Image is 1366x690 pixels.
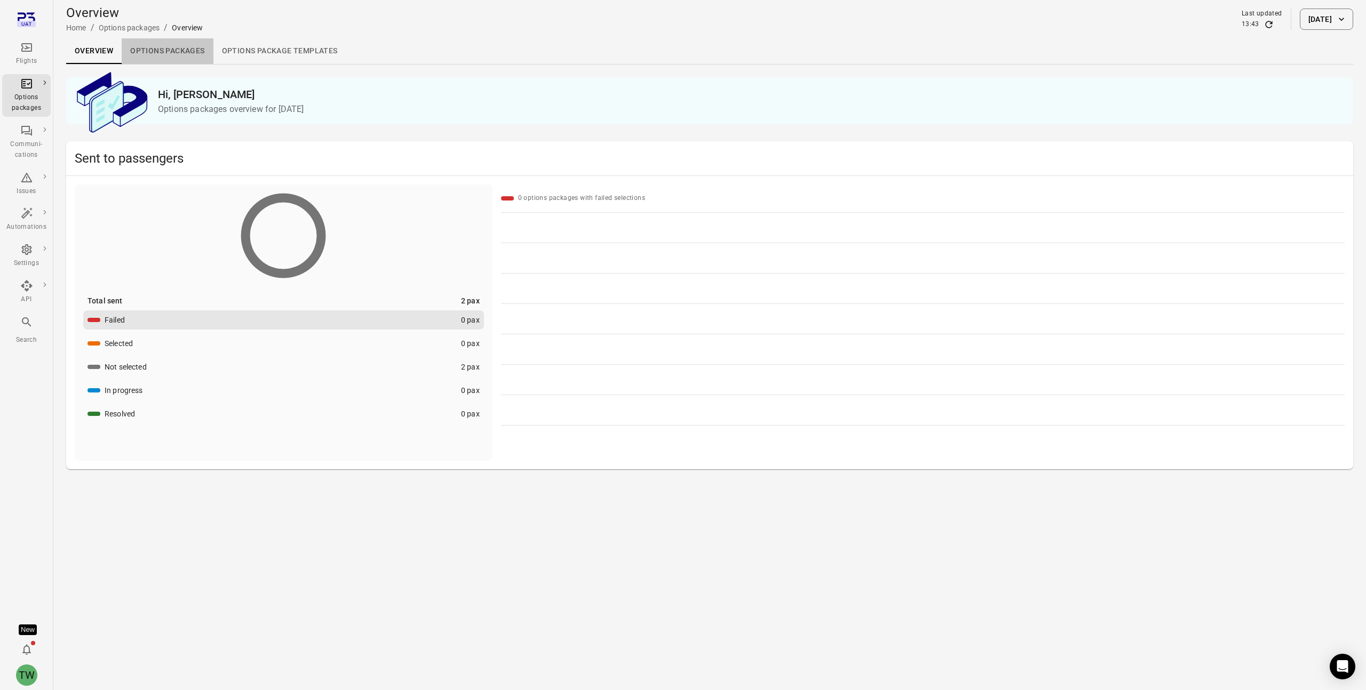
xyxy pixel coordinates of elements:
div: 2 pax [461,362,480,372]
a: API [2,276,51,308]
a: Options package Templates [213,38,346,64]
div: Options packages [6,92,46,114]
button: Tony Wang [12,660,42,690]
a: Options packages [2,74,51,117]
a: Options packages [99,23,160,32]
div: Tooltip anchor [19,624,37,635]
a: Issues [2,168,51,200]
button: [DATE] [1300,9,1353,30]
div: Failed [105,315,125,325]
button: Resolved0 pax [83,404,484,423]
div: TW [16,664,37,686]
h1: Overview [66,4,203,21]
div: Total sent [88,295,123,306]
div: 2 pax [461,295,480,306]
div: 0 pax [461,385,480,396]
button: Search [2,312,51,348]
li: / [164,21,168,34]
button: Refresh data [1264,19,1274,30]
button: Notifications [16,639,37,660]
div: API [6,294,46,305]
h2: Sent to passengers [75,150,1345,167]
div: Flights [6,56,46,67]
div: Settings [6,258,46,269]
div: 0 pax [461,315,480,325]
div: Issues [6,186,46,197]
div: 0 pax [461,338,480,349]
div: In progress [105,385,143,396]
button: In progress0 pax [83,381,484,400]
button: Failed0 pax [83,310,484,330]
a: Options packages [122,38,213,64]
a: Communi-cations [2,121,51,164]
div: Automations [6,222,46,232]
p: Options packages overview for [DATE] [158,103,1345,116]
div: 13:43 [1242,19,1259,30]
button: Not selected2 pax [83,357,484,376]
div: Communi-cations [6,139,46,161]
div: Not selected [105,362,147,372]
div: Selected [105,338,133,349]
div: Open Intercom Messenger [1330,654,1355,679]
div: Search [6,335,46,346]
h2: Hi, [PERSON_NAME] [158,86,1345,103]
a: Flights [2,38,51,70]
a: Home [66,23,86,32]
a: Automations [2,204,51,236]
div: Overview [172,22,203,33]
a: Settings [2,240,51,272]
div: Resolved [105,408,135,419]
li: / [91,21,94,34]
button: Selected0 pax [83,334,484,353]
a: Overview [66,38,122,64]
div: 0 options packages with failed selections [518,193,645,204]
div: Local navigation [66,38,1353,64]
div: 0 pax [461,408,480,419]
div: Last updated [1242,9,1282,19]
nav: Breadcrumbs [66,21,203,34]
